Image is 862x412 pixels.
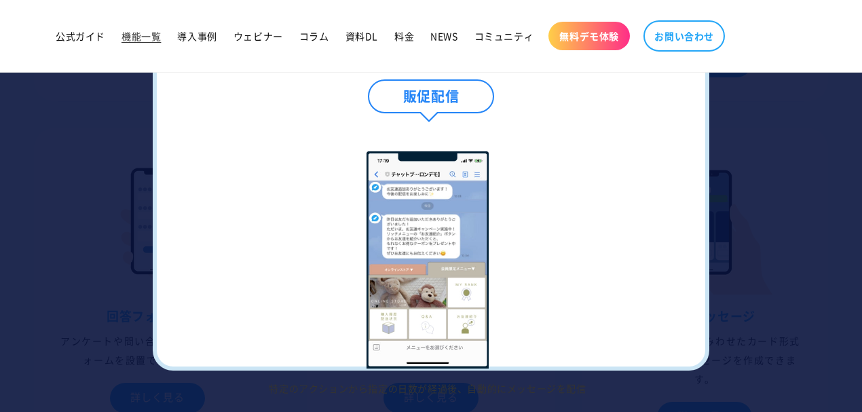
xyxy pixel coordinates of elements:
h5: 特定のアクションから指定の日数が経過後、自動的にメッセージを配信 [204,382,651,394]
span: 資料DL [345,30,378,42]
span: コラム [299,30,329,42]
span: 無料デモ体験 [559,30,619,42]
span: 機能一覧 [121,30,161,42]
img: cs-11-1_2x_1205b233-7066-4df2-8320-7b92f97548d7_600x.jpg [367,151,489,369]
span: コミュニティ [474,30,534,42]
a: NEWS [422,22,466,50]
a: 公式ガイド [48,22,113,50]
span: 料金 [394,30,414,42]
a: コミュニティ [466,22,542,50]
a: 導入事例 [169,22,225,50]
h4: 販促配信 [368,79,494,113]
a: コラム [291,22,337,50]
a: ウェビナー [225,22,291,50]
a: お問い合わせ [643,20,725,52]
span: お問い合わせ [654,30,714,42]
a: 資料DL [337,22,386,50]
span: NEWS [430,30,457,42]
span: 公式ガイド [56,30,105,42]
span: ウェビナー [233,30,283,42]
a: 無料デモ体験 [548,22,630,50]
a: 機能一覧 [113,22,169,50]
a: 料金 [386,22,422,50]
span: 導入事例 [177,30,217,42]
